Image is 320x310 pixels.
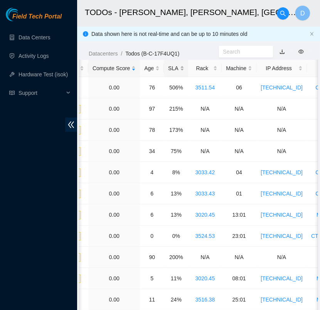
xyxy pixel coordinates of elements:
[140,204,164,226] td: 6
[88,204,140,226] td: 0.00
[140,226,164,247] td: 0
[125,51,179,57] a: Todos (B-C-17F4UQ1)
[280,49,285,55] a: download
[195,233,215,239] a: 3524.53
[164,77,188,98] td: 506%
[261,212,303,218] a: [TECHNICAL_ID]
[189,141,222,162] td: N/A
[140,77,164,98] td: 76
[140,98,164,120] td: 97
[12,13,62,20] span: Field Tech Portal
[295,5,310,21] button: D
[222,77,256,98] td: 06
[88,226,140,247] td: 0.00
[88,268,140,289] td: 0.00
[222,204,256,226] td: 13:01
[88,120,140,141] td: 0.00
[89,51,118,57] a: Datacenters
[222,226,256,247] td: 23:01
[195,84,215,91] a: 3511.54
[261,233,303,239] a: [TECHNICAL_ID]
[88,162,140,183] td: 0.00
[88,77,140,98] td: 0.00
[6,14,62,24] a: Akamai TechnologiesField Tech Portal
[140,183,164,204] td: 6
[164,226,188,247] td: 0%
[261,169,303,175] a: [TECHNICAL_ID]
[164,183,188,204] td: 13%
[88,141,140,162] td: 0.00
[261,84,303,91] a: [TECHNICAL_ID]
[19,85,64,101] span: Support
[222,247,256,268] td: N/A
[88,98,140,120] td: 0.00
[140,268,164,289] td: 5
[121,51,122,57] span: /
[300,8,305,18] span: D
[189,247,222,268] td: N/A
[164,247,188,268] td: 200%
[310,32,314,37] button: close
[274,45,291,58] button: download
[65,118,77,132] span: double-left
[164,162,188,183] td: 8%
[261,190,303,197] a: [TECHNICAL_ID]
[195,212,215,218] a: 3020.45
[222,162,256,183] td: 04
[277,7,289,20] button: search
[195,190,215,197] a: 3033.43
[256,120,307,141] td: N/A
[222,120,256,141] td: N/A
[88,247,140,268] td: 0.00
[222,183,256,204] td: 01
[9,90,15,96] span: read
[19,71,68,77] a: Hardware Test (isok)
[195,297,215,303] a: 3516.38
[19,53,49,59] a: Activity Logs
[164,268,188,289] td: 11%
[222,141,256,162] td: N/A
[164,98,188,120] td: 215%
[256,98,307,120] td: N/A
[19,34,50,40] a: Data Centers
[140,162,164,183] td: 4
[140,141,164,162] td: 34
[164,120,188,141] td: 173%
[256,141,307,162] td: N/A
[6,8,39,21] img: Akamai Technologies
[222,268,256,289] td: 08:01
[164,141,188,162] td: 75%
[140,247,164,268] td: 90
[261,275,303,281] a: [TECHNICAL_ID]
[298,49,304,54] span: eye
[223,47,263,56] input: Search
[140,120,164,141] td: 78
[88,183,140,204] td: 0.00
[310,32,314,36] span: close
[222,98,256,120] td: N/A
[195,169,215,175] a: 3033.42
[195,275,215,281] a: 3020.45
[256,247,307,268] td: N/A
[261,297,303,303] a: [TECHNICAL_ID]
[164,204,188,226] td: 13%
[189,98,222,120] td: N/A
[189,120,222,141] td: N/A
[277,10,289,17] span: search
